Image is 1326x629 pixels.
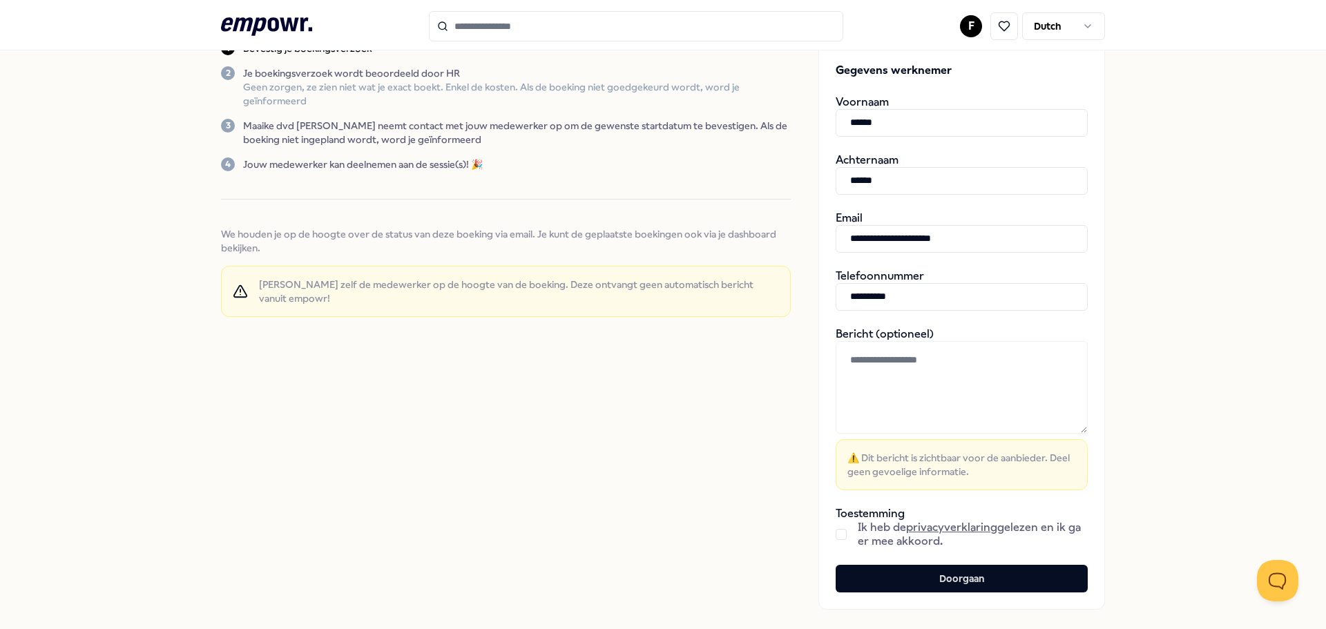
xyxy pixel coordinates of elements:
div: Bericht (optioneel) [836,327,1088,490]
span: Gegevens werknemer [836,62,1088,79]
span: [PERSON_NAME] zelf de medewerker op de hoogte van de boeking. Deze ontvangt geen automatisch beri... [259,278,779,305]
span: Ik heb de gelezen en ik ga er mee akkoord. [858,521,1088,548]
p: Geen zorgen, ze zien niet wat je exact boekt. Enkel de kosten. Als de boeking niet goedgekeurd wo... [243,80,791,108]
iframe: Help Scout Beacon - Open [1257,560,1298,601]
div: Telefoonnummer [836,269,1088,311]
p: Je boekingsverzoek wordt beoordeeld door HR [243,66,791,80]
div: Toestemming [836,507,1088,548]
a: privacyverklaring [906,521,997,534]
div: 1 [221,41,235,55]
span: We houden je op de hoogte over de status van deze boeking via email. Je kunt de geplaatste boekin... [221,227,791,255]
div: 2 [221,66,235,80]
div: Voornaam [836,95,1088,137]
div: 4 [221,157,235,171]
button: Doorgaan [836,565,1088,592]
input: Search for products, categories or subcategories [429,11,843,41]
p: Jouw medewerker kan deelnemen aan de sessie(s)! 🎉 [243,157,483,171]
div: 3 [221,119,235,133]
button: F [960,15,982,37]
div: Achternaam [836,153,1088,195]
div: Email [836,211,1088,253]
p: Maaike dvd [PERSON_NAME] neemt contact met jouw medewerker op om de gewenste startdatum te bevest... [243,119,791,146]
span: ⚠️ Dit bericht is zichtbaar voor de aanbieder. Deel geen gevoelige informatie. [847,451,1076,478]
